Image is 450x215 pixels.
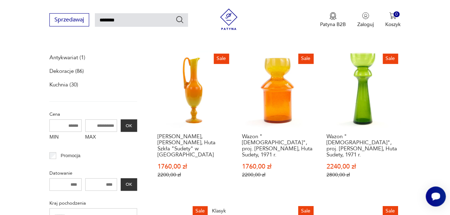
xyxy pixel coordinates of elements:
[320,21,346,28] p: Patyna B2B
[393,11,400,17] div: 0
[326,172,397,178] p: 2800,00 zł
[326,164,397,170] p: 2240,00 zł
[85,132,117,143] label: MAX
[158,172,228,178] p: 2200,00 zł
[323,51,401,192] a: SaleWazon "kardynał", proj. Zbigniew Horbowy, Huta Sudety, 1971 r.Wazon "[DEMOGRAPHIC_DATA]", pro...
[385,21,401,28] p: Koszyk
[362,12,369,19] img: Ikonka użytkownika
[49,169,137,177] p: Datowanie
[357,12,374,28] button: Zaloguj
[49,13,89,26] button: Sprzedawaj
[329,12,337,20] img: Ikona medalu
[242,164,313,170] p: 1760,00 zł
[49,110,137,118] p: Cena
[49,66,84,76] a: Dekoracje (86)
[158,164,228,170] p: 1760,00 zł
[49,132,82,143] label: MIN
[239,51,316,192] a: SaleWazon "kardynał", proj. Zbigniew Horbowy, Huta Sudety, 1971 r.Wazon "[DEMOGRAPHIC_DATA]", pro...
[49,199,137,207] p: Kraj pochodzenia
[121,178,137,191] button: OK
[121,119,137,132] button: OK
[242,134,313,158] h3: Wazon "[DEMOGRAPHIC_DATA]", proj. [PERSON_NAME], Huta Sudety, 1971 r.
[426,186,446,206] iframe: Smartsupp widget button
[242,172,313,178] p: 2200,00 zł
[49,52,85,62] a: Antykwariat (1)
[61,152,81,160] p: Promocja
[357,21,374,28] p: Zaloguj
[389,12,396,19] img: Ikona koszyka
[326,134,397,158] h3: Wazon "[DEMOGRAPHIC_DATA]", proj. [PERSON_NAME], Huta Sudety, 1971 r.
[385,12,401,28] button: 0Koszyk
[49,18,89,23] a: Sprzedawaj
[154,51,232,192] a: SaleAmfora, Zbigniew Horbowy, Huta Szkła "Sudety" w Szczytnej Śląskiej[PERSON_NAME], [PERSON_NAME...
[49,80,78,90] a: Kuchnia (30)
[218,9,239,30] img: Patyna - sklep z meblami i dekoracjami vintage
[320,12,346,28] a: Ikona medaluPatyna B2B
[175,15,184,24] button: Szukaj
[158,134,228,158] h3: [PERSON_NAME], [PERSON_NAME], Huta Szkła "Sudety" w [GEOGRAPHIC_DATA]
[320,12,346,28] button: Patyna B2B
